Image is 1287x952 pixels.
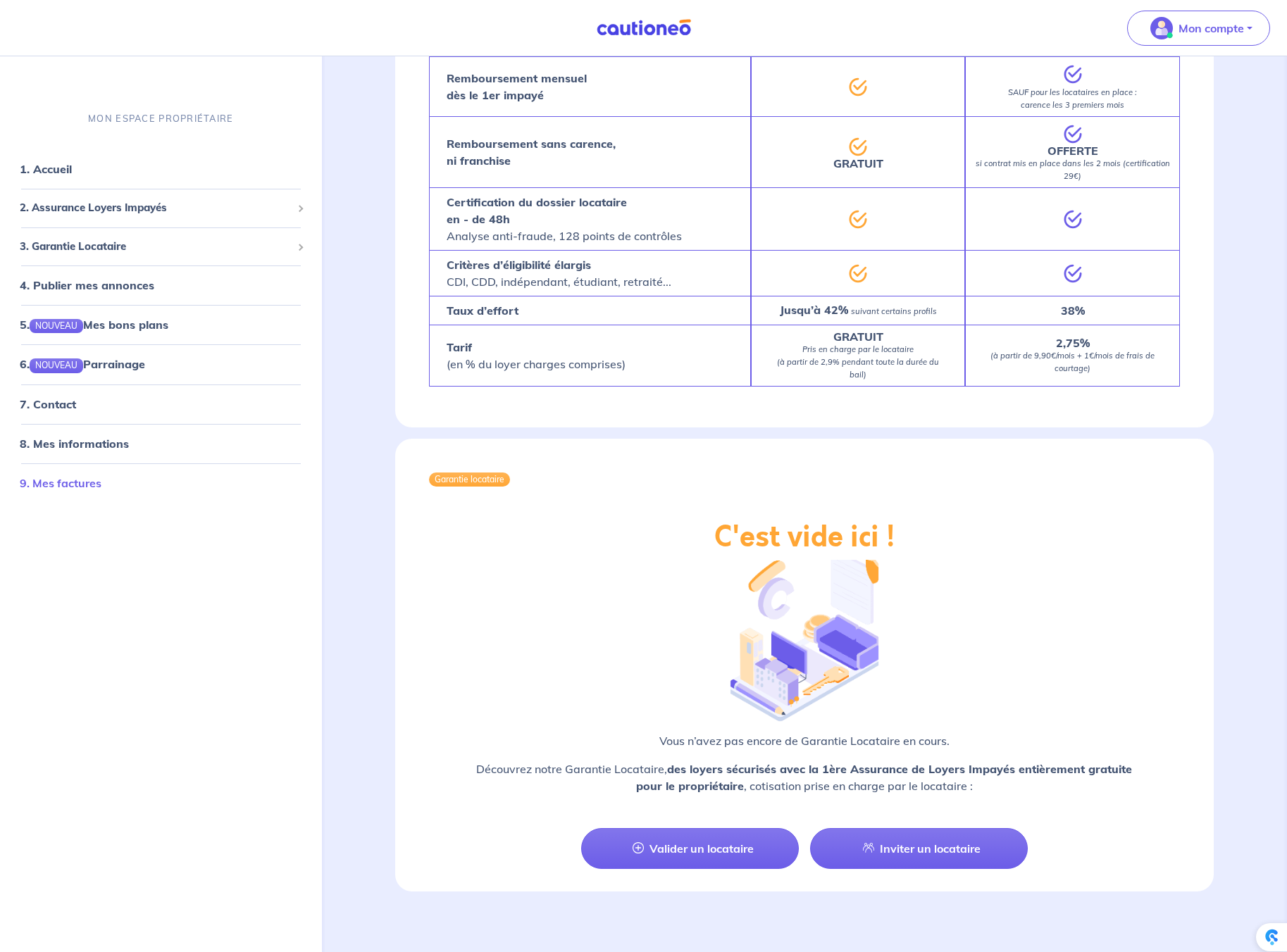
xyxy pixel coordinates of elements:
[88,112,233,125] p: MON ESPACE PROPRIÉTAIRE
[447,137,616,168] strong: Remboursement sans carence, ni franchise
[447,340,472,354] strong: Tarif
[6,430,316,458] div: 8. Mes informations
[1008,87,1137,110] em: SAUF pour les locataires en place : carence les 3 premiers mois
[429,732,1180,749] p: Vous n’avez pas encore de Garantie Locataire en cours.
[6,311,316,339] div: 5.NOUVEAUMes bons plans
[777,344,939,380] em: Pris en charge par le locataire (à partir de 2,9% pendant toute la durée du bail)
[429,472,510,487] div: Garantie locataire
[429,760,1180,794] p: Découvrez notre Garantie Locataire, , cotisation prise en charge par le locataire :
[20,239,292,255] span: 3. Garantie Locataire
[6,155,316,183] div: 1. Accueil
[6,233,316,261] div: 3. Garantie Locataire
[581,828,799,869] a: Valider un locataire
[6,351,316,379] div: 6.NOUVEAUParrainage
[447,303,518,318] strong: Taux d’effort
[20,162,72,176] a: 1. Accueil
[20,278,154,292] a: 4. Publier mes annonces
[447,258,591,272] strong: Critères d’éligibilité élargis
[6,271,316,299] div: 4. Publier mes annonces
[447,256,671,290] p: CDI, CDD, indépendant, étudiant, retraité...
[447,195,627,226] strong: Certification du dossier locataire en - de 48h
[1061,303,1085,318] strong: 38%
[636,762,1133,793] strong: des loyers sécurisés avec la 1ère Assurance de Loyers Impayés entièrement gratuite pour le propri...
[20,476,101,490] a: 9. Mes factures
[591,19,697,37] img: Cautioneo
[1056,336,1090,350] strong: 2,75%
[833,156,883,170] strong: GRATUIT
[714,520,895,554] h2: C'est vide ici !
[1150,17,1173,39] img: illu_account_valid_menu.svg
[1127,11,1270,46] button: illu_account_valid_menu.svgMon compte
[6,390,316,418] div: 7. Contact
[447,194,682,244] p: Analyse anti-fraude, 128 points de contrôles
[20,200,292,216] span: 2. Assurance Loyers Impayés
[6,469,316,497] div: 9. Mes factures
[447,339,626,372] p: (en % du loyer charges comprises)
[833,330,883,344] strong: GRATUIT
[990,351,1155,373] em: (à partir de 9,90€/mois + 1€/mois de frais de courtage)
[20,437,129,451] a: 8. Mes informations
[976,158,1170,181] em: si contrat mis en place dans les 2 mois (certification 29€)
[447,71,587,102] strong: Remboursement mensuel dès le 1er impayé
[20,397,76,411] a: 7. Contact
[810,828,1028,869] a: Inviter un locataire
[20,318,168,332] a: 5.NOUVEAUMes bons plans
[780,303,848,317] strong: Jusqu’à 42%
[6,194,316,222] div: 2. Assurance Loyers Impayés
[1179,20,1244,37] p: Mon compte
[851,306,937,316] em: suivant certains profils
[20,358,145,372] a: 6.NOUVEAUParrainage
[1047,144,1098,158] strong: OFFERTE
[730,549,878,722] img: illu_empty_gl.png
